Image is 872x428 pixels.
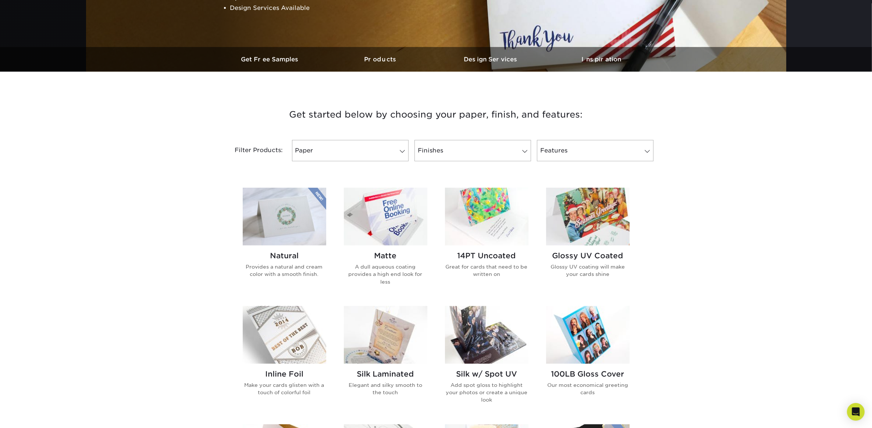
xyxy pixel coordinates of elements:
h2: Natural [243,251,326,260]
a: Inspiration [547,47,657,72]
img: Natural Greeting Cards [243,188,326,245]
a: Design Services [436,47,547,72]
a: Silk Laminated Greeting Cards Silk Laminated Elegant and silky smooth to the touch [344,306,427,416]
img: 14PT Uncoated Greeting Cards [445,188,528,245]
img: New Product [308,188,326,210]
h2: Silk w/ Spot UV [445,370,528,378]
h2: Matte [344,251,427,260]
h3: Products [326,56,436,63]
h2: Silk Laminated [344,370,427,378]
img: Inline Foil Greeting Cards [243,306,326,364]
a: Get Free Samples [216,47,326,72]
a: Products [326,47,436,72]
h3: Get started below by choosing your paper, finish, and features: [221,98,651,131]
a: Glossy UV Coated Greeting Cards Glossy UV Coated Glossy UV coating will make your cards shine [546,188,630,297]
a: Features [537,140,654,161]
img: Silk Laminated Greeting Cards [344,306,427,364]
p: Glossy UV coating will make your cards shine [546,263,630,278]
a: Natural Greeting Cards Natural Provides a natural and cream color with a smooth finish. [243,188,326,297]
h3: Design Services [436,56,547,63]
div: Filter Products: [216,140,289,161]
p: Add spot gloss to highlight your photos or create a unique look [445,381,528,404]
p: A dull aqueous coating provides a high end look for less [344,263,427,285]
p: Provides a natural and cream color with a smooth finish. [243,263,326,278]
img: Silk w/ Spot UV Greeting Cards [445,306,528,364]
p: Our most economical greeting cards [546,381,630,396]
p: Great for cards that need to be written on [445,263,528,278]
a: 100LB Gloss Cover Greeting Cards 100LB Gloss Cover Our most economical greeting cards [546,306,630,416]
h2: Glossy UV Coated [546,251,630,260]
div: Open Intercom Messenger [847,403,865,421]
a: Matte Greeting Cards Matte A dull aqueous coating provides a high end look for less [344,188,427,297]
a: Paper [292,140,409,161]
p: Elegant and silky smooth to the touch [344,381,427,396]
a: 14PT Uncoated Greeting Cards 14PT Uncoated Great for cards that need to be written on [445,188,528,297]
img: Glossy UV Coated Greeting Cards [546,188,630,245]
a: Finishes [414,140,531,161]
img: Matte Greeting Cards [344,188,427,245]
h2: 14PT Uncoated [445,251,528,260]
p: Make your cards glisten with a touch of colorful foil [243,381,326,396]
a: Inline Foil Greeting Cards Inline Foil Make your cards glisten with a touch of colorful foil [243,306,326,416]
h2: 100LB Gloss Cover [546,370,630,378]
h2: Inline Foil [243,370,326,378]
a: Silk w/ Spot UV Greeting Cards Silk w/ Spot UV Add spot gloss to highlight your photos or create ... [445,306,528,416]
h3: Get Free Samples [216,56,326,63]
h3: Inspiration [547,56,657,63]
img: 100LB Gloss Cover Greeting Cards [546,306,630,364]
li: Design Services Available [230,3,408,13]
